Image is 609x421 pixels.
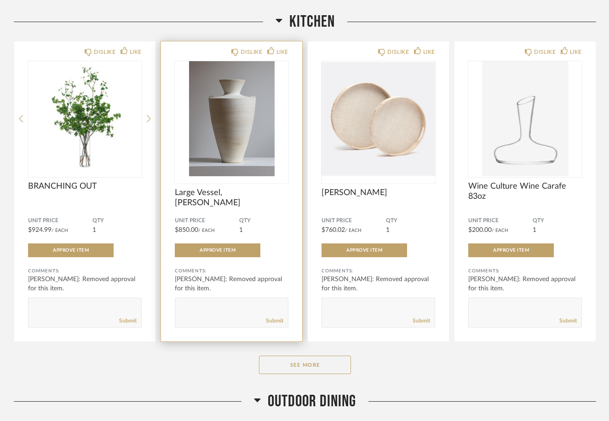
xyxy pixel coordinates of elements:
[239,227,243,233] span: 1
[468,61,582,176] img: undefined
[468,181,582,202] span: Wine Culture Wine Carafe 83oz
[28,266,142,276] div: Comments:
[493,248,529,253] span: Approve Item
[346,248,382,253] span: Approve Item
[175,275,288,293] div: [PERSON_NAME]: Removed approval for this item.
[468,275,582,293] div: [PERSON_NAME]: Removed approval for this item.
[289,12,335,32] span: Kitchen
[468,243,554,257] button: Approve Item
[468,217,533,225] span: Unit Price
[322,61,435,176] div: 0
[276,47,288,57] div: LIKE
[559,317,577,325] a: Submit
[266,317,283,325] a: Submit
[345,228,362,233] span: / Each
[534,47,556,57] div: DISLIKE
[28,227,52,233] span: $924.99
[175,61,288,176] img: undefined
[322,217,386,225] span: Unit Price
[175,188,288,208] span: Large Vessel, [PERSON_NAME]
[53,248,89,253] span: Approve Item
[175,243,260,257] button: Approve Item
[28,181,142,191] span: BRANCHING OUT
[322,275,435,293] div: [PERSON_NAME]: Removed approval for this item.
[322,227,345,233] span: $760.02
[423,47,435,57] div: LIKE
[322,61,435,176] img: undefined
[322,243,407,257] button: Approve Item
[386,217,435,225] span: QTY
[28,61,142,176] img: undefined
[533,217,582,225] span: QTY
[119,317,137,325] a: Submit
[28,217,92,225] span: Unit Price
[175,266,288,276] div: Comments:
[570,47,582,57] div: LIKE
[259,356,351,374] button: See More
[386,227,390,233] span: 1
[387,47,409,57] div: DISLIKE
[92,217,142,225] span: QTY
[175,61,288,176] div: 0
[130,47,142,57] div: LIKE
[52,228,68,233] span: / Each
[468,227,492,233] span: $200.00
[200,248,236,253] span: Approve Item
[492,228,508,233] span: / Each
[198,228,215,233] span: / Each
[322,266,435,276] div: Comments:
[241,47,262,57] div: DISLIKE
[28,243,114,257] button: Approve Item
[413,317,430,325] a: Submit
[322,188,435,198] span: [PERSON_NAME]
[28,275,142,293] div: [PERSON_NAME]: Removed approval for this item.
[175,227,198,233] span: $850.00
[533,227,536,233] span: 1
[175,217,239,225] span: Unit Price
[268,392,356,411] span: Outdoor Dining
[94,47,115,57] div: DISLIKE
[239,217,288,225] span: QTY
[468,266,582,276] div: Comments:
[92,227,96,233] span: 1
